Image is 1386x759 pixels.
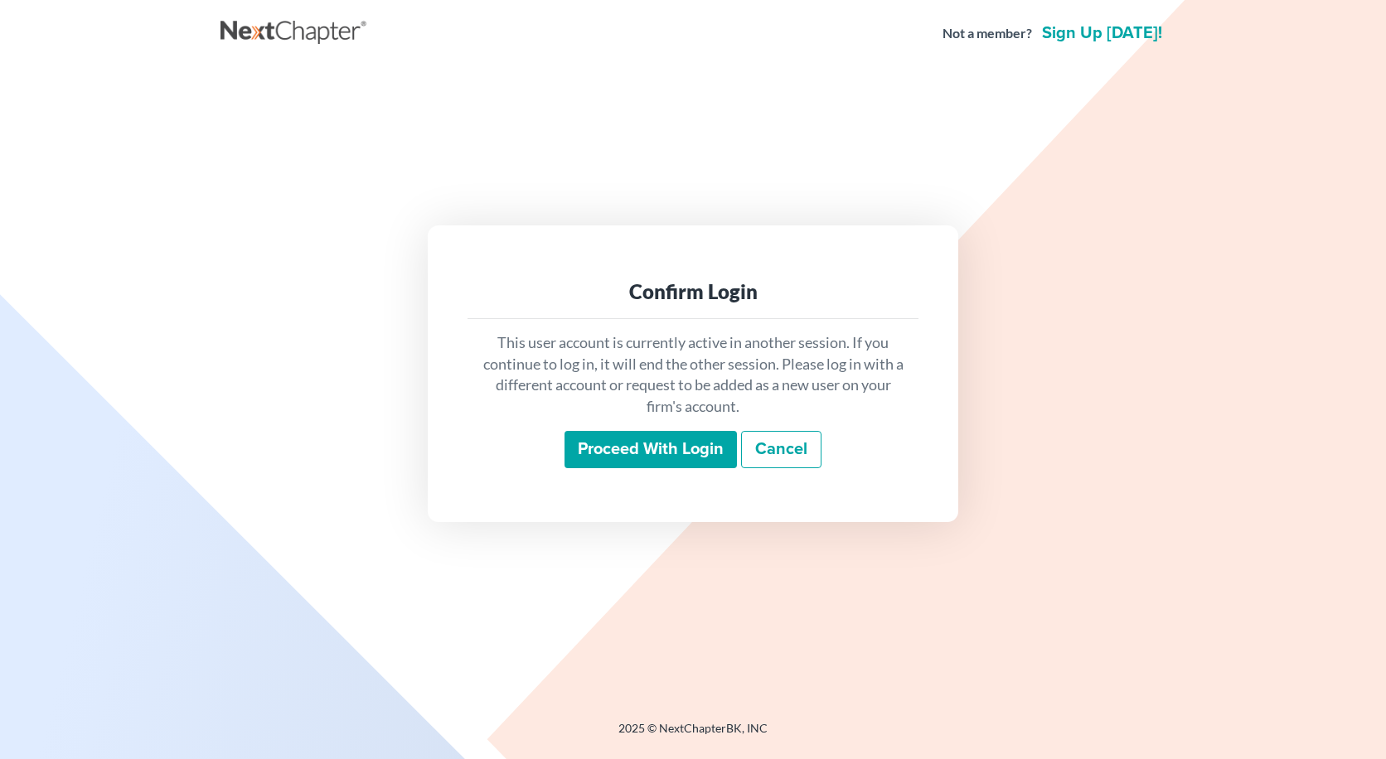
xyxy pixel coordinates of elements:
[481,278,905,305] div: Confirm Login
[943,24,1032,43] strong: Not a member?
[1039,25,1165,41] a: Sign up [DATE]!
[481,332,905,418] p: This user account is currently active in another session. If you continue to log in, it will end ...
[741,431,821,469] a: Cancel
[565,431,737,469] input: Proceed with login
[220,720,1165,750] div: 2025 © NextChapterBK, INC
